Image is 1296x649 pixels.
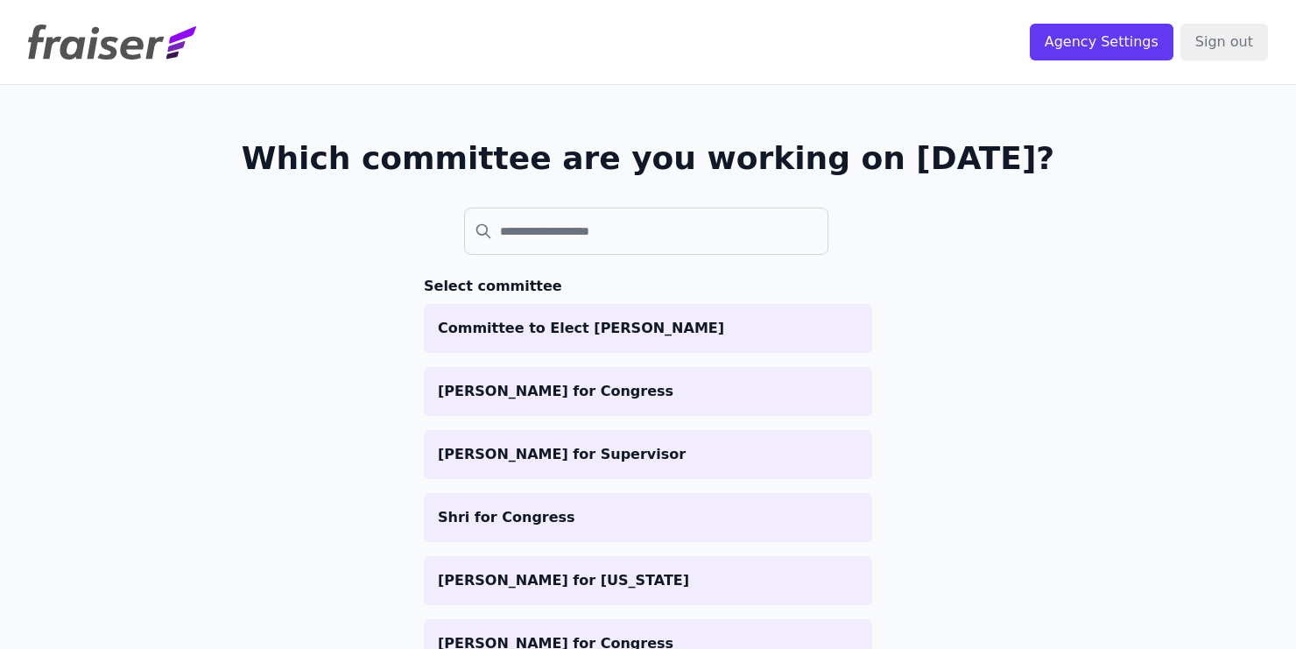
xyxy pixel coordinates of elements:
[438,444,858,465] p: [PERSON_NAME] for Supervisor
[424,556,872,605] a: [PERSON_NAME] for [US_STATE]
[438,507,858,528] p: Shri for Congress
[28,25,196,60] img: Fraiser Logo
[1180,24,1268,60] input: Sign out
[424,276,872,297] h3: Select committee
[438,318,858,339] p: Committee to Elect [PERSON_NAME]
[438,381,858,402] p: [PERSON_NAME] for Congress
[1030,24,1173,60] input: Agency Settings
[438,570,858,591] p: [PERSON_NAME] for [US_STATE]
[424,430,872,479] a: [PERSON_NAME] for Supervisor
[424,367,872,416] a: [PERSON_NAME] for Congress
[242,141,1055,176] h1: Which committee are you working on [DATE]?
[424,493,872,542] a: Shri for Congress
[424,304,872,353] a: Committee to Elect [PERSON_NAME]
